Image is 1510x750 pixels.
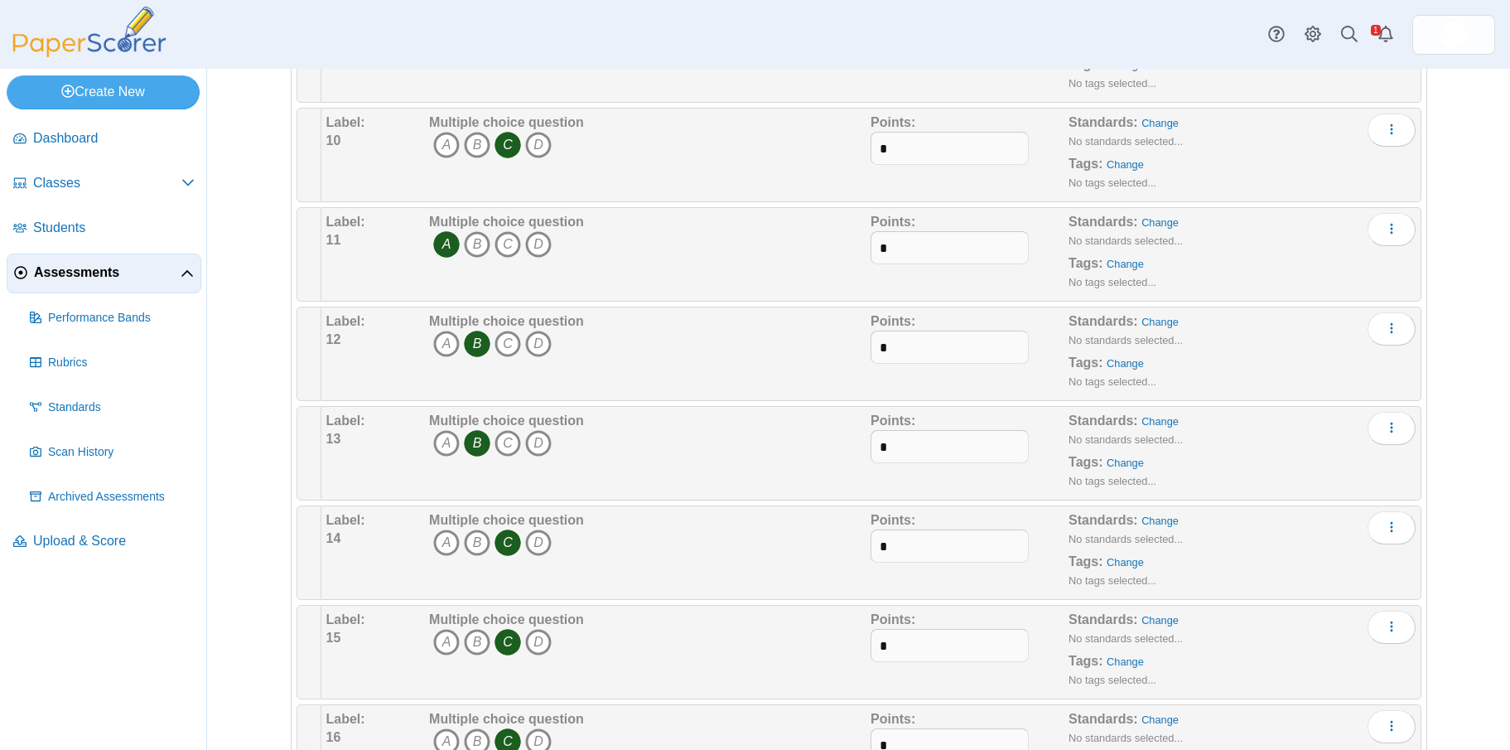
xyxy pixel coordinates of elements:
b: Standards: [1069,314,1138,328]
a: Change [1141,117,1179,129]
b: Points: [871,414,915,428]
small: No tags selected... [1069,475,1156,487]
a: Students [7,209,201,249]
i: A [433,530,460,556]
i: C [494,530,521,556]
i: A [433,132,460,158]
b: Multiple choice question [429,215,584,229]
small: No tags selected... [1069,375,1156,388]
i: C [494,331,521,357]
b: Label: [326,513,365,527]
a: Assessments [7,254,201,293]
b: Points: [871,115,915,129]
span: Archived Assessments [48,489,195,506]
a: Alerts [1368,17,1404,53]
span: Upload & Score [33,532,195,550]
a: Upload & Score [7,522,201,562]
span: Standards [48,399,195,416]
b: Multiple choice question [429,115,584,129]
a: Performance Bands [23,298,201,338]
a: Change [1107,556,1144,569]
b: Points: [871,712,915,726]
a: Change [1107,457,1144,469]
i: A [433,331,460,357]
b: Multiple choice question [429,314,584,328]
i: C [494,132,521,158]
i: D [525,231,552,258]
b: Multiple choice question [429,513,584,527]
small: No tags selected... [1069,276,1156,288]
a: Classes [7,164,201,204]
b: Tags: [1069,654,1102,668]
i: C [494,430,521,457]
i: A [433,430,460,457]
small: No standards selected... [1069,632,1183,645]
i: A [433,231,460,258]
button: More options [1368,312,1416,346]
a: Change [1141,614,1179,627]
span: Scan History [48,444,195,461]
b: Standards: [1069,513,1138,527]
img: ps.WOjabKFp3inL8Uyd [1440,22,1467,48]
b: Standards: [1069,414,1138,428]
b: 10 [326,133,341,148]
i: D [525,430,552,457]
small: No standards selected... [1069,533,1183,545]
b: Standards: [1069,612,1138,627]
a: PaperScorer [7,46,172,60]
b: Label: [326,115,365,129]
b: 14 [326,531,341,545]
button: More options [1368,412,1416,445]
a: Change [1107,357,1144,370]
i: D [525,331,552,357]
small: No tags selected... [1069,77,1156,90]
i: D [525,530,552,556]
b: 12 [326,332,341,346]
b: Points: [871,612,915,627]
i: B [464,430,490,457]
i: D [525,132,552,158]
b: Standards: [1069,712,1138,726]
b: 16 [326,730,341,744]
span: Rubrics [48,355,195,371]
a: Change [1107,258,1144,270]
b: Label: [326,712,365,726]
i: B [464,132,490,158]
a: Standards [23,388,201,428]
small: No standards selected... [1069,235,1183,247]
a: Archived Assessments [23,477,201,517]
b: Label: [326,612,365,627]
b: Tags: [1069,256,1102,270]
small: No standards selected... [1069,135,1183,148]
b: Standards: [1069,215,1138,229]
i: B [464,629,490,656]
a: Change [1141,415,1179,428]
small: No tags selected... [1069,177,1156,189]
b: Multiple choice question [429,712,584,726]
b: Tags: [1069,455,1102,469]
a: Create New [7,75,200,109]
span: Classes [33,174,181,192]
small: No tags selected... [1069,674,1156,686]
button: More options [1368,611,1416,644]
small: No standards selected... [1069,433,1183,446]
b: Points: [871,215,915,229]
i: B [464,530,490,556]
span: John Merle [1440,22,1467,48]
a: Rubrics [23,343,201,383]
b: Standards: [1069,115,1138,129]
b: 11 [326,233,341,247]
b: Label: [326,215,365,229]
a: Change [1141,316,1179,328]
b: 15 [326,631,341,645]
b: Points: [871,314,915,328]
button: More options [1368,511,1416,544]
b: Multiple choice question [429,414,584,428]
i: C [494,629,521,656]
button: More options [1368,710,1416,743]
small: No standards selected... [1069,334,1183,346]
a: Change [1107,158,1144,171]
small: No standards selected... [1069,732,1183,744]
i: A [433,629,460,656]
a: ps.WOjabKFp3inL8Uyd [1412,15,1495,55]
